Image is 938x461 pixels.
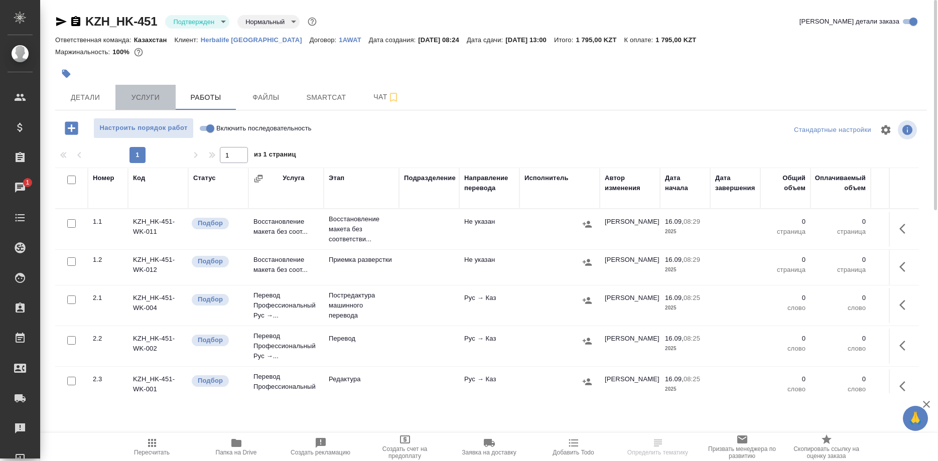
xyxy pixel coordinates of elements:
p: Клиент: [174,36,200,44]
p: 0 [876,217,916,227]
p: 2025 [665,265,705,275]
p: 2025 [665,227,705,237]
p: KZT [876,384,916,394]
span: Настроить таблицу [874,118,898,142]
svg: Подписаться [387,91,399,103]
p: [DATE] 08:24 [418,36,467,44]
button: Добавить работу [58,118,85,138]
span: Работы [182,91,230,104]
p: Подбор [198,376,223,386]
td: Восстановление макета без соот... [248,212,324,247]
p: 0 [765,255,806,265]
p: 16.09, [665,294,684,301]
button: Доп статусы указывают на важность/срочность заказа [306,15,319,28]
p: страница [765,227,806,237]
div: Код [133,173,145,183]
td: [PERSON_NAME] [600,329,660,364]
span: [PERSON_NAME] детали заказа [799,17,899,27]
p: 1 795,00 KZT [655,36,704,44]
td: Перевод Профессиональный Рус →... [248,367,324,407]
p: 16.09, [665,335,684,342]
td: KZH_HK-451-WK-011 [128,212,188,247]
div: Исполнитель [524,173,569,183]
p: Приемка разверстки [329,255,394,265]
div: Этап [329,173,344,183]
a: KZH_HK-451 [85,15,157,28]
button: Назначить [580,334,595,349]
p: 08:25 [684,294,700,301]
span: Настроить порядок работ [99,122,188,134]
button: Здесь прячутся важные кнопки [893,255,917,279]
td: [PERSON_NAME] [600,212,660,247]
p: 0 [876,334,916,344]
div: Направление перевода [464,173,514,193]
p: Подбор [198,294,223,304]
p: 0 [765,374,806,384]
button: Настроить порядок работ [93,118,194,138]
p: слово [816,384,866,394]
button: Назначить [580,217,595,232]
div: Дата начала [665,173,705,193]
button: Нормальный [242,18,288,26]
span: 🙏 [907,408,924,429]
p: Договор: [310,36,339,44]
td: Восстановление макета без соот... [248,250,324,285]
div: 1.2 [93,255,123,265]
p: страница [765,265,806,275]
a: Herbalife [GEOGRAPHIC_DATA] [201,35,310,44]
p: Восстановление макета без соответстви... [329,214,394,244]
span: Включить последовательность [216,123,312,133]
div: split button [791,122,874,138]
p: 16.09, [665,375,684,383]
td: Не указан [459,250,519,285]
p: Постредактура машинного перевода [329,290,394,321]
p: слово [765,384,806,394]
td: Рус → Каз [459,369,519,404]
td: KZH_HK-451-WK-002 [128,329,188,364]
button: 0.00 KZT; [132,46,145,59]
td: Перевод Профессиональный Рус →... [248,285,324,326]
p: KZT [876,227,916,237]
div: Можно подбирать исполнителей [191,334,243,347]
p: 0 [816,374,866,384]
button: Скопировать ссылку для ЯМессенджера [55,16,67,28]
td: KZH_HK-451-WK-012 [128,250,188,285]
span: Чат [362,91,411,103]
p: 0 [816,217,866,227]
p: 0 [765,217,806,227]
p: 0 [765,293,806,303]
div: Номер [93,173,114,183]
p: Перевод [329,334,394,344]
button: Добавить тэг [55,63,77,85]
p: 0 [876,293,916,303]
div: 2.1 [93,293,123,303]
div: 2.2 [93,334,123,344]
td: KZH_HK-451-WK-004 [128,288,188,323]
button: Сгруппировать [253,174,263,184]
p: 100% [112,48,132,56]
div: Подтвержден [165,15,229,29]
div: Общий объем [765,173,806,193]
p: 0 [876,255,916,265]
td: [PERSON_NAME] [600,288,660,323]
button: Здесь прячутся важные кнопки [893,374,917,398]
a: 1AWAT [339,35,369,44]
span: из 1 страниц [254,148,296,163]
button: Здесь прячутся важные кнопки [893,293,917,317]
button: Назначить [580,293,595,308]
p: KZT [876,265,916,275]
div: Услуга [283,173,304,183]
p: Итого: [554,36,576,44]
p: Дата сдачи: [467,36,505,44]
p: Ответственная команда: [55,36,134,44]
div: Автор изменения [605,173,655,193]
td: Не указан [459,212,519,247]
p: Редактура [329,374,394,384]
div: Оплачиваемый объем [815,173,866,193]
span: Smartcat [302,91,350,104]
div: Подтвержден [237,15,300,29]
p: Казахстан [134,36,175,44]
span: 1 [20,178,35,188]
p: слово [816,344,866,354]
p: 2025 [665,344,705,354]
